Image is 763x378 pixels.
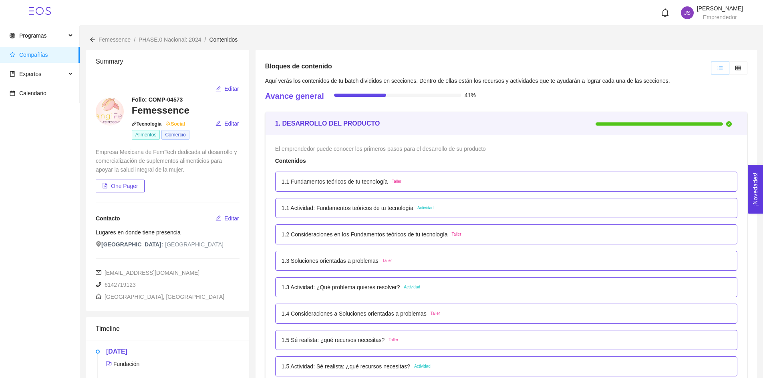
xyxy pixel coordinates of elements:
span: El emprendedor puede conocer los primeros pasos para el desarrollo de su producto [275,146,486,152]
span: 6142719123 [96,282,136,288]
p: 1.2 Consideraciones en los Fundamentos teóricos de tu tecnología [282,230,448,239]
span: mail [96,270,101,275]
span: Expertos [19,71,41,77]
p: 1.1 Fundamentos teóricos de tu tecnología [282,177,388,186]
span: edit [215,120,221,127]
span: Alimentos [132,130,160,140]
span: arrow-left [90,37,95,42]
span: [GEOGRAPHIC_DATA] [165,240,223,249]
span: global [10,33,15,38]
span: Editar [224,84,239,93]
span: book [10,71,15,77]
button: file-pdfOne Pager [96,180,145,192]
span: Taller [383,258,392,264]
h5: [DATE] [106,347,240,356]
button: editEditar [215,212,240,225]
span: Tecnología [132,121,185,127]
span: flag [106,361,112,366]
span: Calendario [19,90,46,96]
span: Lugares en donde tiene presencia [96,229,181,236]
span: unordered-list [717,65,723,71]
span: [GEOGRAPHIC_DATA], [GEOGRAPHIC_DATA] [96,294,224,300]
span: [GEOGRAPHIC_DATA]: [96,240,163,249]
p: 1.3 Actividad: ¿Qué problema quieres resolver? [282,283,400,292]
span: [PERSON_NAME] [697,5,743,12]
span: table [735,65,741,71]
p: 1.4 Consideraciones a Soluciones orientadas a problemas [282,309,427,318]
div: Summary [96,50,240,73]
p: 1.3 Soluciones orientadas a problemas [282,256,378,265]
h4: Avance general [265,90,324,102]
span: Taller [389,337,398,343]
p: 1.5 Sé realista: ¿qué recursos necesitas? [282,336,385,344]
span: PHASE.0 Nacional: 2024 [139,36,201,43]
span: Contacto [96,215,120,222]
span: calendar [10,90,15,96]
strong: 1. DESARROLLO DEL PRODUCTO [275,120,380,127]
span: Editar [224,214,239,223]
span: bell [661,8,670,17]
span: Taller [392,178,401,185]
span: Editar [224,119,239,128]
span: Emprendedor [703,14,737,20]
span: check-circle [726,121,732,127]
span: team [166,121,171,126]
span: Actividad [414,363,431,370]
span: phone [96,282,101,287]
span: Actividad [404,284,420,290]
span: Aquí verás los contenidos de tu batch divididos en secciones. Dentro de ellas están los recursos ... [265,78,670,84]
p: 1.1 Actividad: Fundamentos teóricos de tu tecnología [282,204,413,212]
span: Contenidos [209,36,238,43]
span: Compañías [19,52,48,58]
button: Open Feedback Widget [748,165,763,214]
strong: Folio: COMP-04573 [132,96,183,103]
span: api [132,121,137,126]
span: One Pager [111,182,138,190]
p: 1.5 Actividad: Sé realista: ¿qué recursos necesitas? [282,362,410,371]
button: editEditar [215,117,240,130]
span: edit [215,215,221,222]
span: Taller [452,231,461,238]
span: / [134,36,135,43]
div: Empresa Mexicana de FemTech dedicada al desarrollo y comercialización de suplementos alimenticios... [96,148,240,174]
span: JS [684,6,691,19]
span: Social [163,121,185,127]
span: environment [96,241,101,247]
span: Femessence [99,36,131,43]
button: editEditar [215,82,240,95]
span: Comercio [161,130,189,140]
span: Taller [431,310,440,317]
span: Programas [19,32,46,39]
span: [EMAIL_ADDRESS][DOMAIN_NAME] [96,270,199,276]
h3: Femessence [132,104,240,117]
div: Timeline [96,317,240,340]
span: Fundación [106,361,139,367]
strong: Contenidos [275,158,306,164]
span: / [204,36,206,43]
img: 1751670135076-Captura%20de%20pantalla%202025-07-04%20170220.jpg [96,98,124,126]
span: 41% [465,92,476,98]
span: Actividad [417,205,434,211]
span: file-pdf [102,183,108,189]
span: star [10,52,15,58]
h5: Bloques de contenido [265,62,332,71]
span: edit [215,86,221,92]
span: home [96,294,101,299]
